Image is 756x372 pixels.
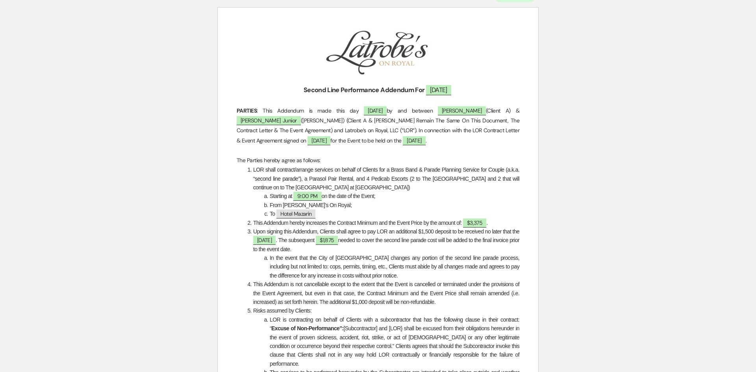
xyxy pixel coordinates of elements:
[237,116,301,125] span: [PERSON_NAME] Junior
[438,106,486,115] span: [PERSON_NAME]
[270,255,521,279] span: In the event that the City of [GEOGRAPHIC_DATA] changes any portion of the second line parade pro...
[387,107,433,114] span: by and between
[270,202,352,208] span: From [PERSON_NAME]’s On Royal;
[253,307,311,314] span: Risks assumed by Clients:
[270,211,275,217] span: To
[271,325,344,331] strong: Excuse of Non-Performance”:
[426,85,451,95] span: [DATE]
[304,86,424,94] strong: Second Line Performance Addendum For
[463,218,486,228] span: $3,375
[486,107,519,114] span: (Client A) &
[237,117,521,144] span: ([PERSON_NAME]) (Client A & [PERSON_NAME] Remain The Same On This Document, The Contract Letter &...
[323,27,432,74] img: Screen Shot 2023-06-15 at 8.24.48 AM.png
[316,236,338,245] span: $1,875
[403,136,426,145] span: [DATE]
[322,193,376,199] span: on the date of the Event;
[253,281,521,305] span: This Addendum is not cancellable except to the extent that the Event is cancelled or terminated u...
[253,228,519,235] span: Upon signing this Addendum, Clients shall agree to pay LOR an additional $1,500 deposit to be rec...
[270,316,521,331] span: LOR is contracting on behalf of Clients with a subcontractor that has the following clause in the...
[237,107,257,114] strong: PARTIES
[257,107,359,114] span: : This Addendum is made this day
[253,237,521,252] span: needed to cover the second line parade cost will be added to the final invoice prior to the event...
[276,209,316,218] span: Hotel Mazarin
[364,106,387,115] span: [DATE]
[270,325,521,367] span: [Subcontractor] and [LOR} shall be excused from their obligations hereunder in the event of prove...
[245,218,519,227] li: .
[270,193,292,199] span: Starting at
[237,157,321,164] span: The Parties hereby agree as follows:
[276,237,314,243] span: . The subsequent
[253,167,521,191] span: LOR shall contract/arrange services on behalf of Clients for a Brass Band & Parade Planning Servi...
[293,192,322,201] span: 9:00 PM
[253,236,276,245] span: [DATE]
[330,137,402,144] span: for the Event to be held on the
[308,136,330,145] span: [DATE]
[253,220,462,226] span: This Addendum hereby increases the Contract Minimum and the Event Price by the amount of:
